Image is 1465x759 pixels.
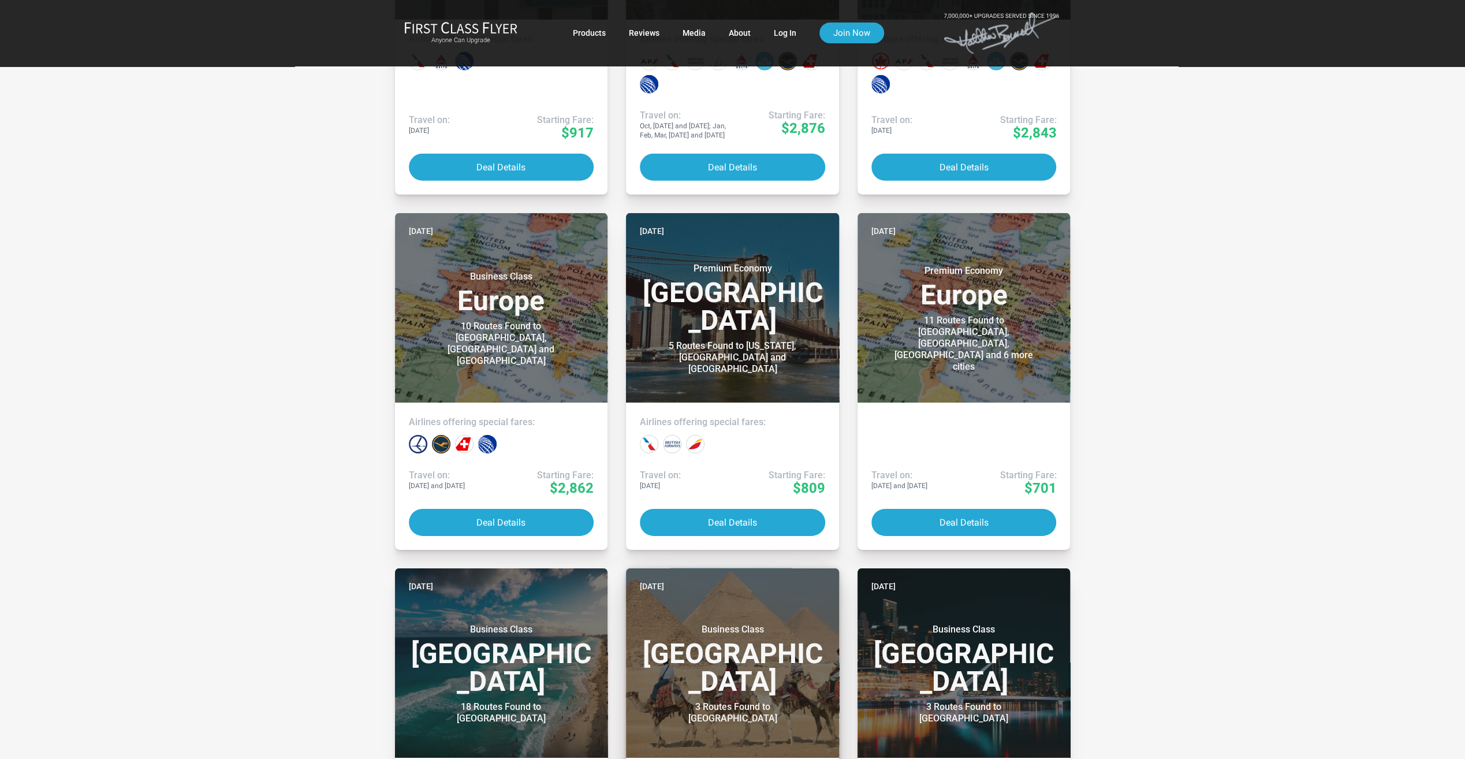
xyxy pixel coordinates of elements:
[640,509,825,536] button: Deal Details
[640,435,658,453] div: American Airlines
[626,213,839,550] a: [DATE]Premium Economy[GEOGRAPHIC_DATA]5 Routes Found to [US_STATE], [GEOGRAPHIC_DATA] and [GEOGRA...
[429,321,573,367] div: 10 Routes Found to [GEOGRAPHIC_DATA], [GEOGRAPHIC_DATA] and [GEOGRAPHIC_DATA]
[409,416,594,428] h4: Airlines offering special fares:
[871,509,1057,536] button: Deal Details
[871,75,890,94] div: United
[729,23,751,43] a: About
[871,624,1057,695] h3: [GEOGRAPHIC_DATA]
[683,23,706,43] a: Media
[640,580,664,593] time: [DATE]
[640,154,825,181] button: Deal Details
[640,75,658,94] div: United
[409,271,594,315] h3: Europe
[660,624,804,635] small: Business Class
[663,435,681,453] div: British Airways
[409,624,594,695] h3: [GEOGRAPHIC_DATA]
[871,265,1057,309] h3: Europe
[409,509,594,536] button: Deal Details
[660,263,804,274] small: Premium Economy
[858,213,1071,550] a: [DATE]Premium EconomyEurope11 Routes Found to [GEOGRAPHIC_DATA], [GEOGRAPHIC_DATA], [GEOGRAPHIC_D...
[871,580,896,593] time: [DATE]
[429,624,573,635] small: Business Class
[409,580,433,593] time: [DATE]
[660,701,804,724] div: 3 Routes Found to [GEOGRAPHIC_DATA]
[640,225,664,237] time: [DATE]
[409,435,427,453] div: Lot Polish
[892,624,1036,635] small: Business Class
[409,154,594,181] button: Deal Details
[660,340,804,375] div: 5 Routes Found to [US_STATE], [GEOGRAPHIC_DATA] and [GEOGRAPHIC_DATA]
[395,213,608,550] a: [DATE]Business ClassEurope10 Routes Found to [GEOGRAPHIC_DATA], [GEOGRAPHIC_DATA] and [GEOGRAPHIC...
[429,271,573,282] small: Business Class
[892,315,1036,373] div: 11 Routes Found to [GEOGRAPHIC_DATA], [GEOGRAPHIC_DATA], [GEOGRAPHIC_DATA] and 6 more cities
[478,435,497,453] div: United
[640,624,825,695] h3: [GEOGRAPHIC_DATA]
[640,263,825,334] h3: [GEOGRAPHIC_DATA]
[455,435,474,453] div: Swiss
[871,154,1057,181] button: Deal Details
[819,23,884,43] a: Join Now
[404,21,517,34] img: First Class Flyer
[892,265,1036,277] small: Premium Economy
[404,36,517,44] small: Anyone Can Upgrade
[429,701,573,724] div: 18 Routes Found to [GEOGRAPHIC_DATA]
[573,23,606,43] a: Products
[686,435,704,453] div: Iberia
[432,435,450,453] div: Lufthansa
[774,23,796,43] a: Log In
[892,701,1036,724] div: 3 Routes Found to [GEOGRAPHIC_DATA]
[404,21,517,44] a: First Class FlyerAnyone Can Upgrade
[640,416,825,428] h4: Airlines offering special fares:
[629,23,659,43] a: Reviews
[871,225,896,237] time: [DATE]
[409,225,433,237] time: [DATE]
